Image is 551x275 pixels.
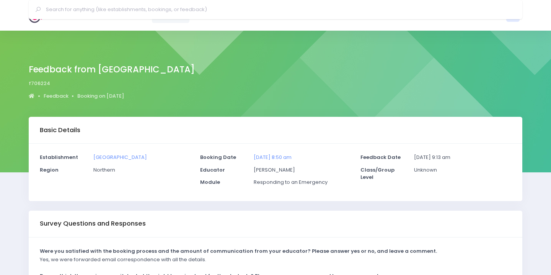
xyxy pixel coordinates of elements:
[254,154,292,161] a: [DATE] 8:50 am
[40,256,206,264] p: Yes, we were forwarded email correspondence with all the details.
[254,166,351,174] p: [PERSON_NAME]
[40,154,78,161] strong: Establishment
[40,220,146,228] h3: Survey Questions and Responses
[40,126,80,134] h3: Basic Details
[29,80,50,87] span: f706224
[200,154,236,161] strong: Booking Date
[77,92,124,100] a: Booking on [DATE]
[46,4,512,15] input: Search for anything (like establishments, bookings, or feedback)
[93,154,147,161] a: [GEOGRAPHIC_DATA]
[200,166,225,174] strong: Educator
[40,166,59,174] strong: Region
[40,247,437,255] strong: Were you satisfied with the booking process and the amount of communication from your educator? P...
[29,64,195,75] h2: Feedback from [GEOGRAPHIC_DATA]
[360,166,395,181] strong: Class/Group Level
[254,178,351,186] p: Responding to an Emergency
[88,166,195,179] div: Northern
[44,92,68,100] a: Feedback
[360,154,401,161] strong: Feedback Date
[414,154,511,161] p: [DATE] 9:13 am
[414,166,511,174] p: Unknown
[200,178,220,186] strong: Module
